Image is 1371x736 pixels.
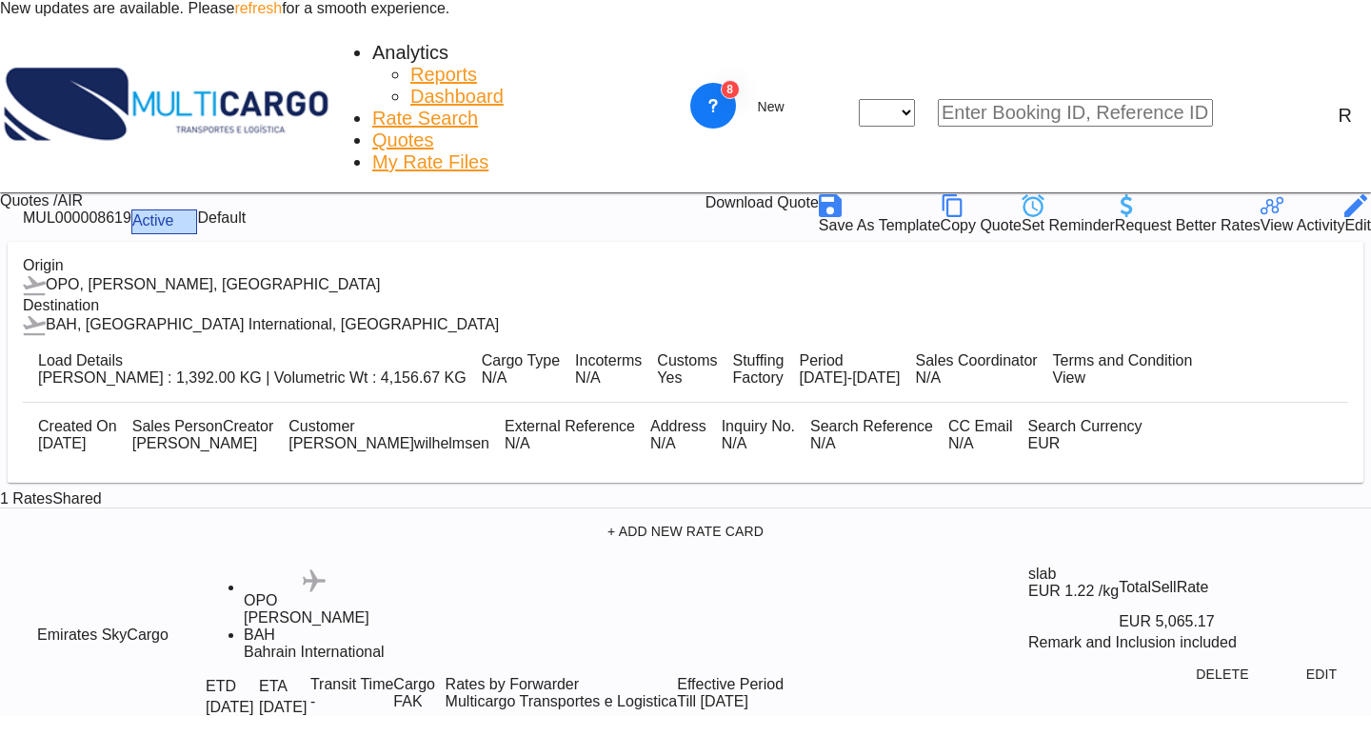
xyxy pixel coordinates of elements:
div: View Activity [1261,194,1345,234]
div: 29 Sep 2025 [38,435,117,452]
md-icon: icon-magnify [1213,102,1236,125]
span: FAK [393,693,422,709]
div: Incoterms [575,352,642,369]
span: Active [132,212,174,229]
div: Customer [288,418,489,435]
div: View [1053,369,1193,387]
div: Analytics [372,42,448,64]
div: Download Quote [683,194,819,217]
div: Inquiry No. [722,418,795,435]
div: Customs [657,352,717,369]
div: Bahrain International [244,644,385,661]
div: Default [197,209,246,227]
div: Port of Loading Francisco de Sá Carneiro [244,592,385,627]
div: EUR 1.22 /kg [1028,583,1119,600]
input: Enter Booking ID, Reference ID, Order ID [938,99,1213,127]
div: Address [650,418,706,435]
div: ETA [259,676,310,699]
div: Save As Template [819,194,941,234]
span: icon-magnify [1213,99,1236,127]
div: Ricardo Macedo [132,435,274,452]
span: Analytics [372,42,448,63]
span: Multicargo Transportes e Logistica [446,693,678,709]
div: Search Reference [810,418,933,435]
div: R [1339,105,1352,127]
md-icon: icon-plus 400-fg [735,96,758,119]
a: Reports [410,64,477,86]
div: N/A [482,369,560,387]
div: Terms and Condition [1053,352,1193,369]
button: Edit [1280,657,1363,691]
div: Rates by Forwarder [446,676,678,693]
div: Copy Quote [941,194,1022,234]
span: Sell [1151,579,1177,595]
div: Help [1278,103,1301,127]
a: Quotes [372,129,433,151]
a: Rate Search [372,108,478,129]
div: View Activity [1261,217,1345,234]
div: BAH [244,627,385,644]
div: Cargo [393,676,445,693]
div: Load Details [38,352,467,369]
div: Copy Quote [941,217,1022,234]
md-icon: Estimated Time Of Arrival [288,676,310,699]
div: Cargo Type [482,352,560,369]
div: slab [1028,566,1119,583]
span: Creator [223,418,273,434]
div: EUR [1028,435,1142,452]
div: Set Reminder [1022,217,1115,234]
div: Set Reminder [1022,194,1115,234]
span: My Rate Files [372,151,488,172]
a: Dashboard [410,86,504,108]
span: Till [DATE] [677,693,748,709]
md-icon: icon-download [683,194,705,217]
span: [DATE] [206,699,253,715]
div: Period [799,352,900,369]
div: Destination [23,297,1348,314]
div: Effective Period [677,676,784,693]
div: Request Better Rates [1115,217,1261,234]
div: Save As Template [819,217,941,234]
div: Download Quote [705,194,819,217]
div: Factory Stuffing [732,369,784,387]
div: Transit Time [310,676,393,693]
div: Sales Person [132,418,274,435]
span: icon-close [836,99,859,127]
span: Reports [410,64,477,85]
div: Created On [38,418,117,435]
div: Change Status Here [131,209,198,234]
div: Stuffing [732,352,784,369]
span: OPO, [PERSON_NAME], [GEOGRAPHIC_DATA] [46,276,380,292]
div: N/A [505,435,635,452]
div: Till 12 Oct 2025 [677,693,748,710]
div: ETD [206,676,259,699]
div: N/A [722,435,795,452]
div: N/A [916,369,1038,387]
md-icon: assets/icons/custom/roll-o-plane.svg [303,569,326,592]
div: [PERSON_NAME] : 1,392.00 KG | Volumetric Wt : 4,156.67 KG [38,369,467,387]
button: + Add New Rate Card [8,514,1363,548]
md-icon: icon-magnify [1236,102,1259,125]
div: - [310,693,393,710]
div: Edit [1344,217,1371,234]
div: 12 Oct 2025 [799,369,900,387]
div: N/A [948,435,1013,452]
div: Request Better Rates [1115,194,1261,234]
div: External Reference [505,418,635,435]
div: Yes [657,369,717,387]
button: Spot Rates are dynamic & can fluctuate with time [1216,571,1300,606]
md-icon: icon-chevron-down [173,210,196,233]
div: Sales Coordinator [916,352,1038,369]
md-icon: icon-chevron-down [785,96,807,119]
div: Emirates SkyCargo [37,627,169,644]
md-icon: icon-chevron-down [915,102,938,125]
div: Port of Discharge Bahrain International [244,627,385,661]
div: MUL000008619 [23,209,131,234]
span: wilhelmsen [414,435,489,451]
button: icon-plus 400-fgNewicon-chevron-down [725,89,817,127]
span: New [735,99,807,114]
div: Quote PDF is not available at this time [683,194,819,217]
span: [DATE] [259,699,307,715]
div: N/A [575,369,601,387]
